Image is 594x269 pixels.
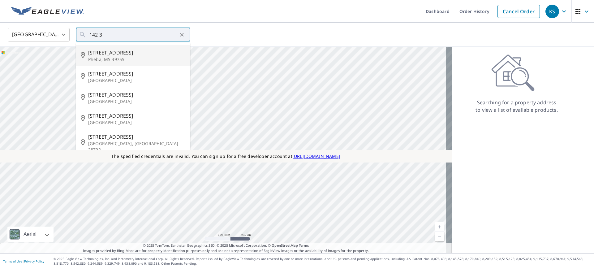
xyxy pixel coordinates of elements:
a: Current Level 5, Zoom In [435,222,444,232]
span: [STREET_ADDRESS] [88,70,185,77]
span: [STREET_ADDRESS] [88,91,185,98]
a: Current Level 5, Zoom Out [435,232,444,241]
img: EV Logo [11,7,84,16]
div: KS [545,5,559,18]
p: Searching for a property address to view a list of available products. [475,99,558,114]
button: Clear [178,30,186,39]
p: | [3,259,44,263]
p: [GEOGRAPHIC_DATA] [88,119,185,126]
div: [GEOGRAPHIC_DATA] [8,26,70,43]
a: Cancel Order [497,5,540,18]
p: © 2025 Eagle View Technologies, Inc. and Pictometry International Corp. All Rights Reserved. Repo... [54,257,591,266]
span: [STREET_ADDRESS] [88,133,185,141]
a: [URL][DOMAIN_NAME] [292,153,340,159]
div: Aerial [22,227,38,242]
a: OpenStreetMap [272,243,298,248]
a: Privacy Policy [24,259,44,263]
a: Terms [299,243,309,248]
span: [STREET_ADDRESS] [88,49,185,56]
div: Aerial [7,227,54,242]
p: [GEOGRAPHIC_DATA] [88,77,185,84]
input: Search by address or latitude-longitude [89,26,178,43]
span: © 2025 TomTom, Earthstar Geographics SIO, © 2025 Microsoft Corporation, © [143,243,309,248]
p: [GEOGRAPHIC_DATA], [GEOGRAPHIC_DATA] 28792 [88,141,185,153]
p: Pheba, MS 39755 [88,56,185,63]
a: Terms of Use [3,259,22,263]
span: [STREET_ADDRESS] [88,112,185,119]
p: [GEOGRAPHIC_DATA] [88,98,185,105]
